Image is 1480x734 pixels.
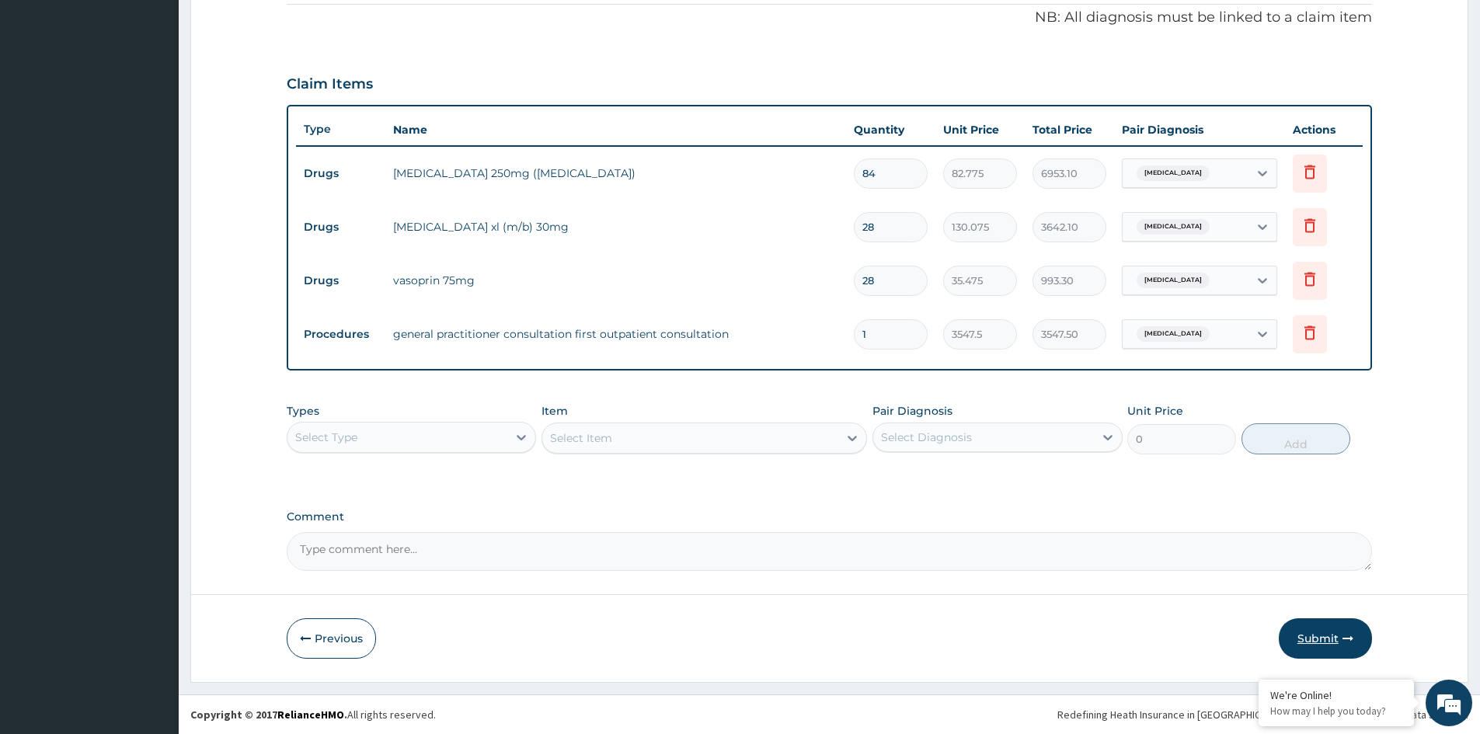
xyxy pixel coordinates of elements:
td: [MEDICAL_DATA] xl (m/b) 30mg [385,211,846,242]
th: Quantity [846,114,935,145]
span: [MEDICAL_DATA] [1137,219,1210,235]
td: Procedures [296,320,385,349]
span: [MEDICAL_DATA] [1137,273,1210,288]
textarea: Type your message and hit 'Enter' [8,424,296,478]
td: Drugs [296,159,385,188]
div: We're Online! [1270,688,1402,702]
h3: Claim Items [287,76,373,93]
div: Chat with us now [81,87,261,107]
a: RelianceHMO [277,708,344,722]
label: Comment [287,510,1372,524]
td: [MEDICAL_DATA] 250mg ([MEDICAL_DATA]) [385,158,846,189]
td: Drugs [296,266,385,295]
th: Type [296,115,385,144]
button: Previous [287,618,376,659]
th: Actions [1285,114,1363,145]
td: general practitioner consultation first outpatient consultation [385,318,846,350]
div: Select Type [295,430,357,445]
span: [MEDICAL_DATA] [1137,165,1210,181]
p: NB: All diagnosis must be linked to a claim item [287,8,1372,28]
div: Redefining Heath Insurance in [GEOGRAPHIC_DATA] using Telemedicine and Data Science! [1057,707,1468,722]
button: Submit [1279,618,1372,659]
td: Drugs [296,213,385,242]
th: Unit Price [935,114,1025,145]
label: Item [542,403,568,419]
button: Add [1241,423,1350,454]
img: d_794563401_company_1708531726252_794563401 [29,78,63,117]
th: Pair Diagnosis [1114,114,1285,145]
span: We're online! [90,196,214,353]
th: Name [385,114,846,145]
label: Unit Price [1127,403,1183,419]
footer: All rights reserved. [179,694,1480,734]
label: Pair Diagnosis [872,403,952,419]
strong: Copyright © 2017 . [190,708,347,722]
th: Total Price [1025,114,1114,145]
td: vasoprin 75mg [385,265,846,296]
div: Select Diagnosis [881,430,972,445]
label: Types [287,405,319,418]
div: Minimize live chat window [255,8,292,45]
span: [MEDICAL_DATA] [1137,326,1210,342]
p: How may I help you today? [1270,704,1402,718]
